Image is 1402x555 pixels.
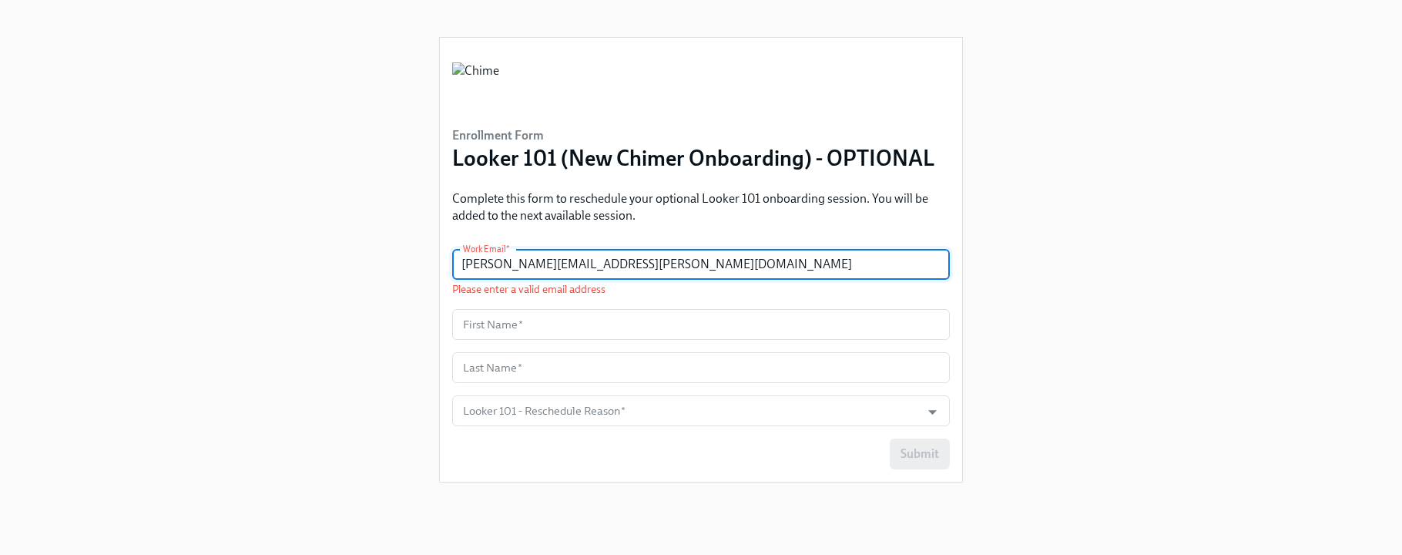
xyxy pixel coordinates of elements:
[452,62,499,109] img: Chime
[921,400,944,424] button: Open
[452,127,935,144] h6: Enrollment Form
[452,190,950,224] p: Complete this form to reschedule your optional Looker 101 onboarding session. You will be added t...
[452,144,935,172] h3: Looker 101 (New Chimer Onboarding) - OPTIONAL
[452,282,950,297] p: Please enter a valid email address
